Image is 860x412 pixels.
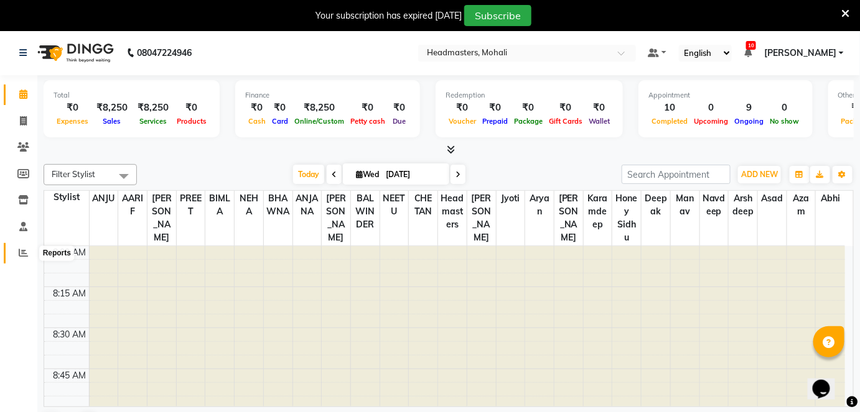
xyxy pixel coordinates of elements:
[767,117,803,126] span: No show
[133,101,174,115] div: ₹8,250
[118,191,147,219] span: AARIF
[648,117,691,126] span: Completed
[479,101,511,115] div: ₹0
[525,191,554,219] span: Aryan
[205,191,234,219] span: BIMLA
[235,191,263,219] span: NEHA
[382,165,444,184] input: 2025-09-03
[787,191,816,219] span: Azam
[245,117,269,126] span: Cash
[584,191,612,232] span: karamdeep
[767,101,803,115] div: 0
[91,101,133,115] div: ₹8,250
[174,117,210,126] span: Products
[52,169,95,179] span: Filter Stylist
[245,90,410,101] div: Finance
[147,191,176,245] span: [PERSON_NAME]
[729,191,757,219] span: Arshdeep
[380,191,409,219] span: NEETU
[137,35,192,70] b: 08047224946
[642,191,670,219] span: Deepak
[816,191,845,206] span: Abhi
[464,5,531,26] button: Subscribe
[446,101,479,115] div: ₹0
[546,117,586,126] span: Gift Cards
[586,117,613,126] span: Wallet
[586,101,613,115] div: ₹0
[177,191,205,219] span: PREET
[315,9,462,22] div: Your subscription has expired [DATE]
[51,369,89,382] div: 8:45 AM
[731,117,767,126] span: Ongoing
[741,170,778,179] span: ADD NEW
[479,117,511,126] span: Prepaid
[136,117,170,126] span: Services
[671,191,699,219] span: Manav
[322,191,350,245] span: [PERSON_NAME]
[622,165,731,184] input: Search Appointment
[269,117,291,126] span: Card
[554,191,583,245] span: [PERSON_NAME]
[40,246,74,261] div: Reports
[245,101,269,115] div: ₹0
[293,165,324,184] span: Today
[738,166,781,183] button: ADD NEW
[700,191,729,219] span: Navdeep
[44,191,89,204] div: Stylist
[648,90,803,101] div: Appointment
[51,328,89,341] div: 8:30 AM
[174,101,210,115] div: ₹0
[347,117,388,126] span: Petty cash
[390,117,409,126] span: Due
[691,101,731,115] div: 0
[746,41,756,50] span: 10
[32,35,117,70] img: logo
[291,101,347,115] div: ₹8,250
[409,191,437,219] span: CHETAN
[54,101,91,115] div: ₹0
[744,47,752,58] a: 10
[264,191,292,219] span: BHAWNA
[269,101,291,115] div: ₹0
[90,191,118,206] span: ANJU
[546,101,586,115] div: ₹0
[511,101,546,115] div: ₹0
[467,191,496,245] span: [PERSON_NAME]
[291,117,347,126] span: Online/Custom
[351,191,380,232] span: BALWINDER
[54,90,210,101] div: Total
[446,90,613,101] div: Redemption
[446,117,479,126] span: Voucher
[347,101,388,115] div: ₹0
[731,101,767,115] div: 9
[612,191,641,245] span: Honey Sidhu
[353,170,382,179] span: Wed
[51,287,89,300] div: 8:15 AM
[691,117,731,126] span: Upcoming
[293,191,322,219] span: ANJANA
[511,117,546,126] span: Package
[388,101,410,115] div: ₹0
[438,191,467,232] span: Headmasters
[497,191,525,206] span: Jyoti
[758,191,787,206] span: Asad
[100,117,124,126] span: Sales
[764,47,836,60] span: [PERSON_NAME]
[648,101,691,115] div: 10
[54,117,91,126] span: Expenses
[808,362,848,400] iframe: chat widget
